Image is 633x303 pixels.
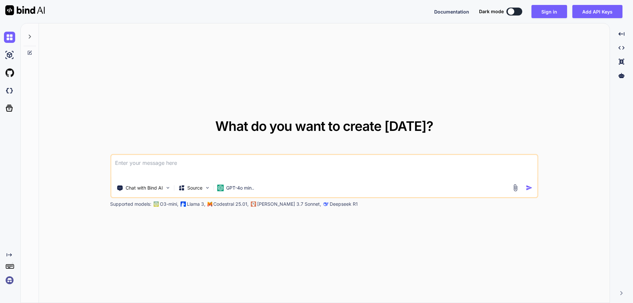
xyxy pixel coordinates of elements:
p: GPT-4o min.. [226,185,254,191]
img: attachment [512,184,519,192]
img: GPT-4o mini [217,185,224,191]
button: Sign in [531,5,567,18]
p: Source [187,185,202,191]
p: Codestral 25.01, [213,201,249,207]
img: Bind AI [5,5,45,15]
img: claude [323,201,328,207]
button: Add API Keys [572,5,622,18]
p: [PERSON_NAME] 3.7 Sonnet, [257,201,321,207]
p: Chat with Bind AI [126,185,163,191]
button: Documentation [434,8,469,15]
p: Supported models: [110,201,151,207]
img: ai-studio [4,49,15,61]
span: What do you want to create [DATE]? [215,118,433,134]
img: Mistral-AI [207,202,212,206]
img: icon [526,184,533,191]
p: Llama 3, [187,201,205,207]
img: claude [251,201,256,207]
span: Dark mode [479,8,504,15]
span: Documentation [434,9,469,15]
img: darkCloudIdeIcon [4,85,15,96]
p: Deepseek R1 [330,201,358,207]
img: Llama2 [180,201,186,207]
img: GPT-4 [153,201,159,207]
img: signin [4,275,15,286]
img: Pick Models [204,185,210,191]
p: O3-mini, [160,201,178,207]
img: githubLight [4,67,15,78]
img: chat [4,32,15,43]
img: Pick Tools [165,185,170,191]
